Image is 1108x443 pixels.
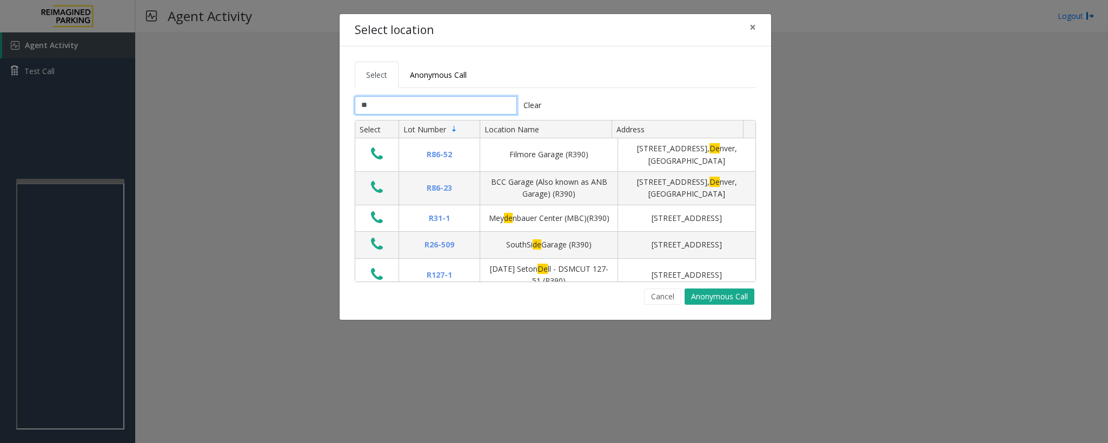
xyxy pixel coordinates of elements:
div: R127-1 [406,269,473,281]
div: R86-52 [406,149,473,160]
div: Filmore Garage (R390) [487,149,611,160]
div: R31-1 [406,212,473,224]
span: Select [366,70,387,80]
span: Location Name [485,124,539,135]
span: de [533,239,541,250]
span: Anonymous Call [410,70,467,80]
span: Lot Number [403,124,446,135]
span: De [709,143,720,153]
span: De [538,264,548,274]
div: Data table [355,120,755,281]
div: [DATE] Seton ll - DSMCUT 127-51 (R390) [487,263,611,287]
div: Mey nbauer Center (MBC)(R390) [487,212,611,224]
div: SouthSi Garage (R390) [487,239,611,251]
button: Anonymous Call [685,288,754,305]
th: Select [355,120,399,139]
span: de [504,213,513,223]
div: [STREET_ADDRESS], nver, [GEOGRAPHIC_DATA] [625,143,749,167]
h4: Select location [355,22,434,39]
div: R86-23 [406,182,473,194]
span: De [709,177,720,187]
button: Close [742,14,764,41]
button: Cancel [644,288,681,305]
span: Sortable [450,125,459,133]
ul: Tabs [355,62,756,88]
div: [STREET_ADDRESS], nver, [GEOGRAPHIC_DATA] [625,176,749,200]
span: Address [616,124,645,135]
div: R26-509 [406,239,473,251]
div: [STREET_ADDRESS] [625,239,749,251]
div: [STREET_ADDRESS] [625,212,749,224]
div: [STREET_ADDRESS] [625,269,749,281]
button: Clear [517,96,547,115]
span: × [749,19,756,35]
div: BCC Garage (Also known as ANB Garage) (R390) [487,176,611,200]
